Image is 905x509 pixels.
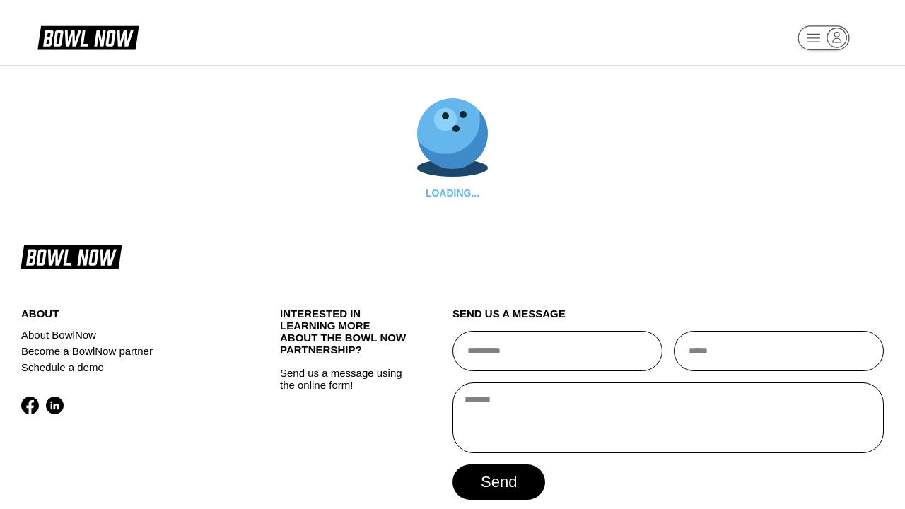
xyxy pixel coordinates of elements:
a: Become a BowlNow partner [21,343,237,359]
div: LOADING... [417,187,488,199]
div: send us a message [452,308,884,331]
button: send [452,464,545,500]
div: INTERESTED IN LEARNING MORE ABOUT THE BOWL NOW PARTNERSHIP? [280,308,409,367]
div: about [21,308,237,327]
a: Schedule a demo [21,359,237,375]
a: About BowlNow [21,327,237,343]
